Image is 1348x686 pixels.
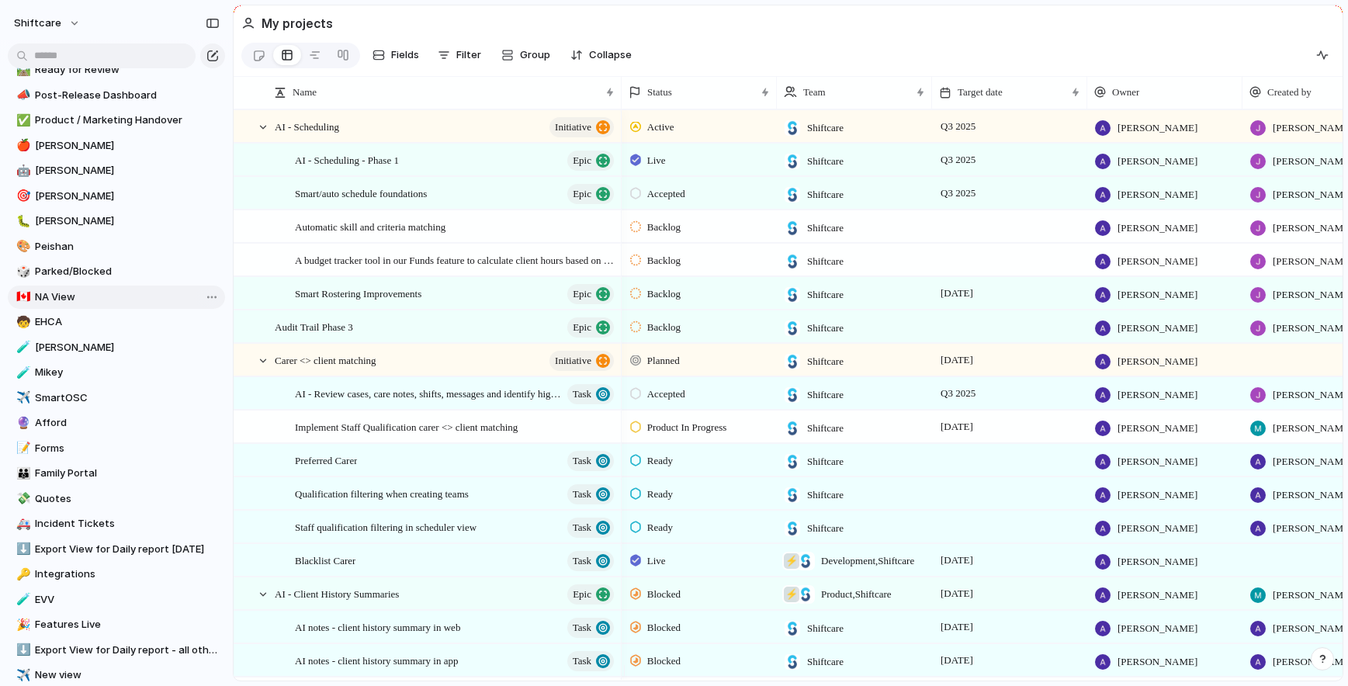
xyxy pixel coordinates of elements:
a: 🧪[PERSON_NAME] [8,336,225,359]
span: Forms [35,441,220,456]
span: Shiftcare [807,154,844,169]
span: Task [573,650,591,672]
div: 🚑Incident Tickets [8,512,225,535]
span: Shiftcare [807,387,844,403]
span: Collapse [589,47,632,63]
span: Task [573,450,591,472]
span: Staff qualification filtering in scheduler view [295,518,476,535]
span: Task [573,383,591,405]
span: Ready [647,520,673,535]
span: Accepted [647,186,685,202]
span: Shiftcare [807,187,844,203]
span: Smart Rostering Improvements [295,284,421,302]
span: Carer <> client matching [275,351,376,369]
span: Afford [35,415,220,431]
div: ✈️ [16,389,27,407]
div: 🎨 [16,237,27,255]
span: Blocked [647,620,681,636]
a: 🧪EVV [8,588,225,612]
div: 🧪 [16,338,27,356]
span: Export View for Daily report [DATE] [35,542,220,557]
a: 📝Forms [8,437,225,460]
div: ✈️ [16,667,27,684]
span: [PERSON_NAME] [1118,654,1197,670]
button: 👪 [14,466,29,481]
a: ✅Product / Marketing Handover [8,109,225,132]
div: 🎨Peishan [8,235,225,258]
span: Task [573,550,591,572]
div: 🎯 [16,187,27,205]
span: Automatic skill and criteria matching [295,217,445,235]
span: Post-Release Dashboard [35,88,220,103]
span: Shiftcare [807,354,844,369]
span: [PERSON_NAME] [35,163,220,178]
button: Epic [567,584,614,605]
span: Blacklist Carer [295,551,355,569]
span: Epic [573,150,591,171]
button: 🔑 [14,566,29,582]
span: Epic [573,283,591,305]
span: [DATE] [937,284,977,303]
span: Shiftcare [807,120,844,136]
span: Status [647,85,672,100]
span: Owner [1112,85,1139,100]
span: [PERSON_NAME] [1118,187,1197,203]
span: Shiftcare [807,220,844,236]
span: SmartOSC [35,390,220,406]
div: 🍎 [16,137,27,154]
button: Epic [567,151,614,171]
button: ✈️ [14,667,29,683]
span: [PERSON_NAME] [1118,354,1197,369]
span: Q3 2025 [937,117,979,136]
span: Shiftcare [807,487,844,503]
button: Task [567,484,614,504]
span: Q3 2025 [937,184,979,203]
span: [DATE] [937,551,977,570]
a: 🤖[PERSON_NAME] [8,159,225,182]
span: Shiftcare [807,254,844,269]
span: Epic [573,183,591,205]
span: [PERSON_NAME] [1118,387,1197,403]
span: [DATE] [937,618,977,636]
a: ✈️SmartOSC [8,386,225,410]
span: [PERSON_NAME] [1118,454,1197,469]
div: 🛤️ [16,61,27,79]
a: 🎯[PERSON_NAME] [8,185,225,208]
button: 🎉 [14,617,29,632]
span: [PERSON_NAME] [1118,421,1197,436]
div: ✅ [16,112,27,130]
span: [DATE] [937,651,977,670]
span: Smart/auto schedule foundations [295,184,427,202]
span: Qualification filtering when creating teams [295,484,469,502]
a: 💸Quotes [8,487,225,511]
span: AI - Client History Summaries [275,584,399,602]
span: AI - Scheduling [275,117,339,135]
span: Q3 2025 [937,151,979,169]
button: 📣 [14,88,29,103]
div: 📣 [16,86,27,104]
div: 🍎[PERSON_NAME] [8,134,225,158]
a: 📣Post-Release Dashboard [8,84,225,107]
div: 💸 [16,490,27,508]
span: Fields [391,47,419,63]
div: 🧪 [16,364,27,382]
span: Shiftcare [807,521,844,536]
span: Shiftcare [807,454,844,469]
button: Group [494,43,558,68]
span: [PERSON_NAME] [35,340,220,355]
div: 🛤️Ready for Review [8,58,225,81]
span: Family Portal [35,466,220,481]
button: Task [567,551,614,571]
a: 🎉Features Live [8,613,225,636]
span: [DATE] [937,417,977,436]
div: 🔑Integrations [8,563,225,586]
span: AI - Review cases, care notes, shifts, messages and identify highlights risks against care plan g... [295,384,563,402]
button: initiative [549,117,614,137]
div: ⬇️Export View for Daily report - all other days [8,639,225,662]
span: Accepted [647,386,685,402]
span: Active [647,120,674,135]
div: ⬇️ [16,540,27,558]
